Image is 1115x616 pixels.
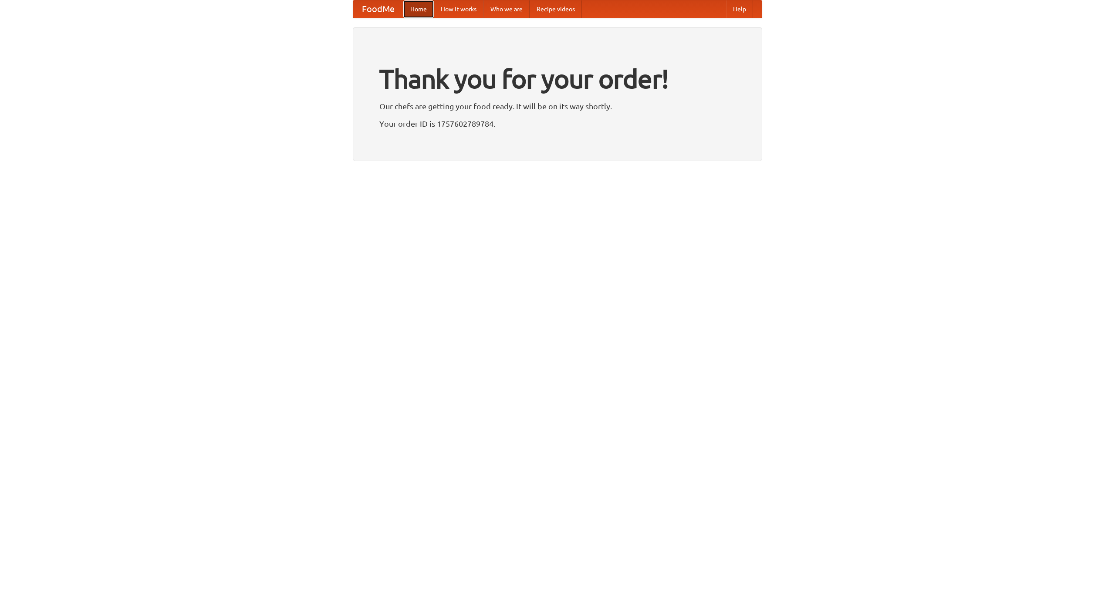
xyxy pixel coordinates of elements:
[379,58,736,100] h1: Thank you for your order!
[483,0,530,18] a: Who we are
[353,0,403,18] a: FoodMe
[434,0,483,18] a: How it works
[726,0,753,18] a: Help
[379,117,736,130] p: Your order ID is 1757602789784.
[530,0,582,18] a: Recipe videos
[379,100,736,113] p: Our chefs are getting your food ready. It will be on its way shortly.
[403,0,434,18] a: Home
